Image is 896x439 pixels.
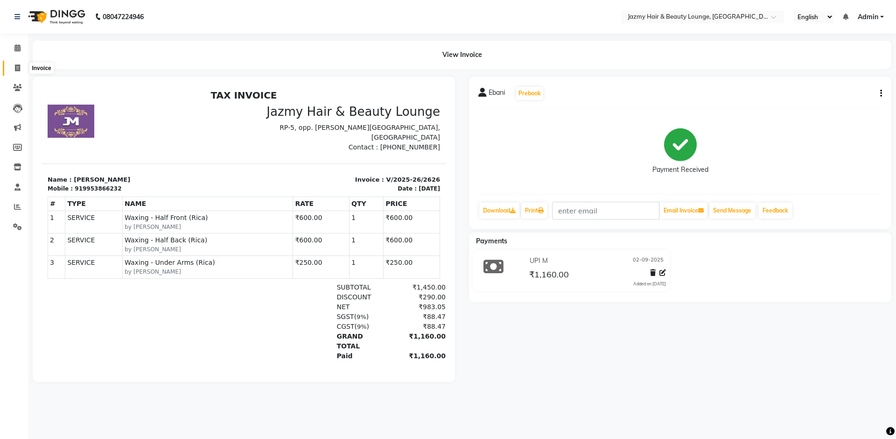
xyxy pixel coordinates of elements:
th: # [6,111,23,125]
th: NAME [81,111,251,125]
span: 9% [315,227,324,234]
div: SUBTOTAL [289,197,346,206]
td: ₹250.00 [342,170,398,192]
p: Invoice : V/2025-26/2626 [208,89,399,99]
div: Mobile : [6,99,31,107]
td: 1 [308,170,342,192]
span: UPI M [530,256,548,266]
td: 1 [308,125,342,147]
div: Paid [289,265,346,275]
small: by [PERSON_NAME] [83,182,249,190]
img: logo [24,4,88,30]
div: Date : [356,99,375,107]
span: Waxing - Half Back (Rica) [83,149,249,159]
input: enter email [552,202,659,219]
div: Payment Received [652,165,708,175]
div: ₹88.47 [346,226,404,236]
div: View Invoice [33,41,891,69]
button: Email Invoice [660,203,707,219]
th: TYPE [23,111,81,125]
th: PRICE [342,111,398,125]
small: by [PERSON_NAME] [83,137,249,145]
a: Feedback [759,203,792,219]
div: GRAND TOTAL [289,246,346,265]
span: Waxing - Under Arms (Rica) [83,172,249,182]
div: ₹983.05 [346,216,404,226]
div: ₹290.00 [346,206,404,216]
td: ₹600.00 [251,125,308,147]
div: NET [289,216,346,226]
p: RP-5, opp. [PERSON_NAME][GEOGRAPHIC_DATA], [GEOGRAPHIC_DATA] [208,37,399,57]
span: Waxing - Half Front (Rica) [83,127,249,137]
span: Admin [858,12,878,22]
div: ( ) [289,236,346,246]
div: ₹1,160.00 [346,265,404,275]
span: Ebani [489,88,505,101]
div: DISCOUNT [289,206,346,216]
div: ( ) [289,226,346,236]
span: SGST [294,227,312,234]
button: Prebook [516,87,543,100]
td: ₹600.00 [251,148,308,170]
th: RATE [251,111,308,125]
td: 2 [6,148,23,170]
td: SERVICE [23,125,81,147]
td: 3 [6,170,23,192]
td: 1 [6,125,23,147]
span: ₹1,160.00 [529,269,569,282]
h3: Jazmy Hair & Beauty Lounge [208,19,399,33]
p: Contact : [PHONE_NUMBER] [208,57,399,66]
div: Invoice [29,63,53,74]
p: Name : [PERSON_NAME] [6,89,196,99]
h2: TAX INVOICE [6,4,398,15]
span: CGST [294,237,312,244]
div: Added on [DATE] [633,281,666,287]
span: 02-09-2025 [633,256,664,266]
small: by [PERSON_NAME] [83,159,249,168]
div: [DATE] [377,99,398,107]
td: ₹600.00 [342,148,398,170]
span: 9% [315,237,325,244]
button: Send Message [709,203,755,219]
div: 919953866232 [33,99,79,107]
td: SERVICE [23,148,81,170]
a: Download [479,203,519,219]
a: Print [521,203,547,219]
td: SERVICE [23,170,81,192]
td: ₹600.00 [342,125,398,147]
div: ₹88.47 [346,236,404,246]
b: 08047224946 [103,4,144,30]
td: ₹250.00 [251,170,308,192]
th: QTY [308,111,342,125]
td: 1 [308,148,342,170]
span: Payments [476,237,507,245]
div: ₹1,450.00 [346,197,404,206]
div: ₹1,160.00 [346,246,404,265]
